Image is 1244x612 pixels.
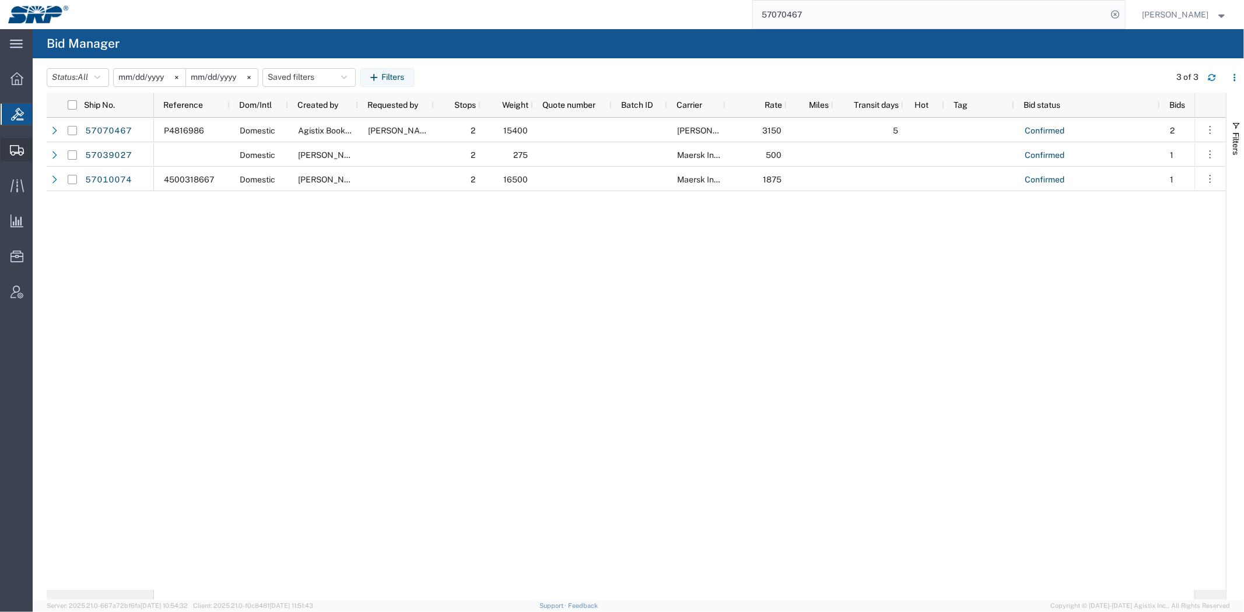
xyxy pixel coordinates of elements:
a: Confirmed [1024,146,1065,165]
span: [DATE] 11:51:43 [269,602,313,609]
span: Transit days [843,100,899,110]
span: Bids [1169,100,1185,110]
span: 5 [893,126,898,135]
button: Saved filters [262,68,356,87]
span: 1875 [763,175,782,184]
input: Not set [186,69,258,86]
a: 57070467 [85,122,132,140]
span: Marissa Camacho [1143,8,1209,21]
span: Batch ID [621,100,653,110]
span: Maersk International [677,175,755,184]
span: Domestic [240,175,275,184]
span: 2 [471,175,475,184]
span: Ed Simmons [298,175,365,184]
span: Bid status [1024,100,1060,110]
span: 275 [513,150,528,160]
button: [PERSON_NAME] [1142,8,1228,22]
span: Server: 2025.21.0-667a72bf6fa [47,602,188,609]
span: Hunter Galbreath [368,126,434,135]
span: Mercer Transportation [677,126,800,135]
div: 3 of 3 [1176,71,1199,83]
span: Weight [490,100,528,110]
span: 2 [1170,126,1175,135]
input: Not set [114,69,185,86]
span: 2 [471,126,475,135]
span: P4816986 [164,126,204,135]
h4: Bid Manager [47,29,120,58]
button: Status:All [47,68,109,87]
span: Domestic [240,126,275,135]
span: Ship No. [84,100,115,110]
span: Domestic [240,150,275,160]
span: Requested by [367,100,418,110]
span: [DATE] 10:54:32 [141,602,188,609]
span: Dom/Intl [239,100,272,110]
span: 4500318667 [164,175,214,184]
span: 15400 [503,126,528,135]
a: Confirmed [1024,171,1065,189]
span: Filters [1231,132,1241,155]
a: 57010074 [85,171,132,189]
span: Hot [914,100,928,110]
span: 16500 [503,175,528,184]
a: 57039027 [85,146,132,165]
span: 500 [766,150,782,160]
span: Quote number [542,100,595,110]
span: Rate [735,100,782,110]
span: 1 [1170,175,1173,184]
span: Stops [443,100,476,110]
span: Maersk International [677,150,755,160]
span: Agistix Booking [298,126,357,135]
img: logo [8,6,68,23]
span: Client: 2025.21.0-f0c8481 [193,602,313,609]
button: Filters [360,68,415,87]
input: Search for shipment number, reference number [753,1,1108,29]
span: Reference [163,100,203,110]
a: Support [539,602,569,609]
span: Tag [954,100,968,110]
span: 3150 [762,126,782,135]
a: Feedback [568,602,598,609]
span: Copyright © [DATE]-[DATE] Agistix Inc., All Rights Reserved [1050,601,1230,611]
span: 2 [471,150,475,160]
span: Miles [796,100,829,110]
span: Created by [297,100,338,110]
span: Carrier [677,100,702,110]
span: Ed Simmons [298,150,365,160]
span: 1 [1170,150,1173,160]
span: All [78,72,88,82]
a: Confirmed [1024,122,1065,140]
